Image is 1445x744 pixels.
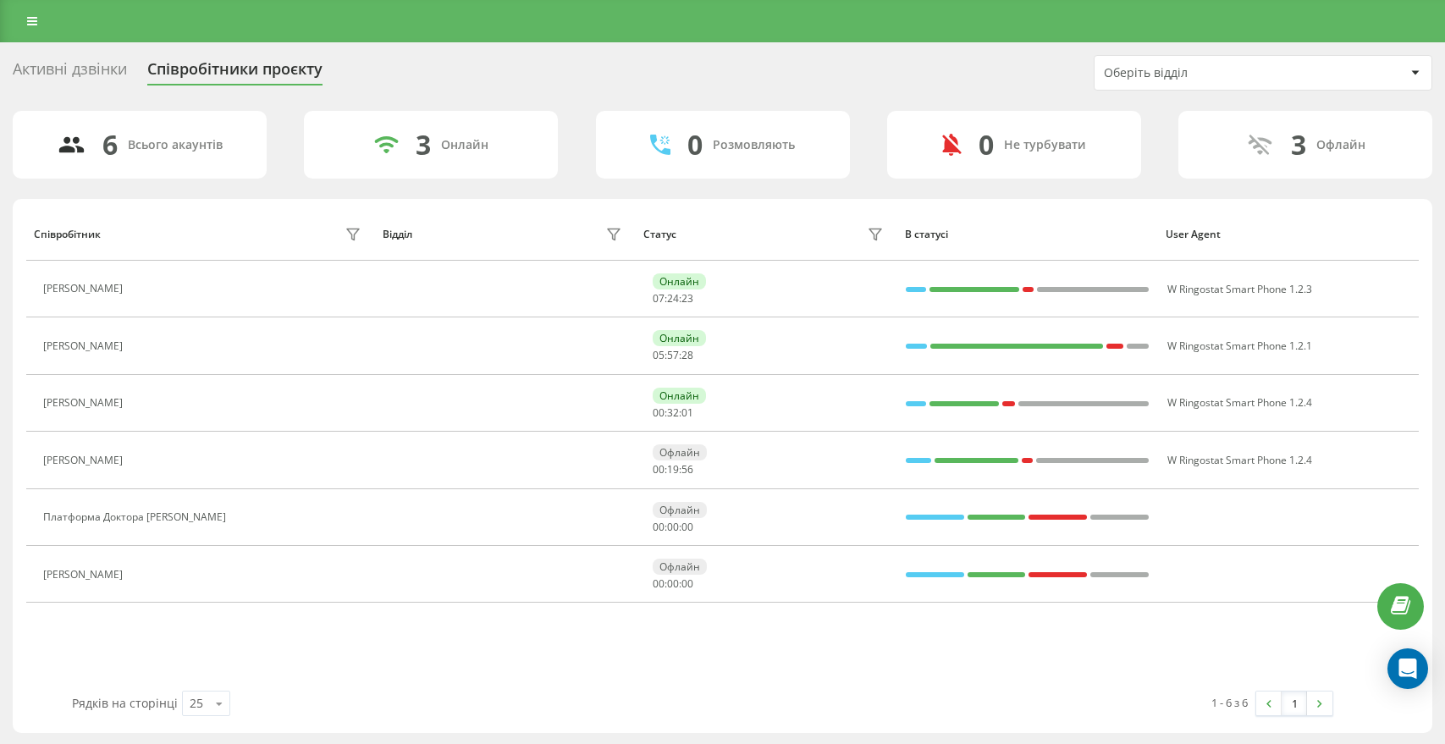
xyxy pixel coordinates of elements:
div: Співробітник [34,229,101,240]
div: Офлайн [653,502,707,518]
div: 3 [1291,129,1306,161]
span: 19 [667,462,679,477]
span: 00 [681,576,693,591]
a: 1 [1282,692,1307,715]
div: Онлайн [653,273,706,289]
span: 00 [653,405,665,420]
div: Офлайн [653,444,707,460]
div: User Agent [1166,229,1411,240]
div: 3 [416,129,431,161]
div: [PERSON_NAME] [43,569,127,581]
span: 00 [653,520,665,534]
div: Всього акаунтів [128,138,223,152]
div: Співробітники проєкту [147,60,323,86]
div: Платформа Доктора [PERSON_NAME] [43,511,230,523]
span: 00 [667,576,679,591]
div: Онлайн [441,138,488,152]
div: Онлайн [653,330,706,346]
span: 28 [681,348,693,362]
span: 07 [653,291,665,306]
span: W Ringostat Smart Phone 1.2.4 [1167,453,1312,467]
div: 0 [687,129,703,161]
span: W Ringostat Smart Phone 1.2.4 [1167,395,1312,410]
div: В статусі [905,229,1150,240]
span: 56 [681,462,693,477]
div: Активні дзвінки [13,60,127,86]
div: Не турбувати [1004,138,1086,152]
div: Оберіть відділ [1104,66,1306,80]
div: 6 [102,129,118,161]
div: Офлайн [653,559,707,575]
div: [PERSON_NAME] [43,397,127,409]
div: 0 [979,129,994,161]
span: 00 [653,462,665,477]
div: : : [653,293,693,305]
div: 1 - 6 з 6 [1211,694,1248,711]
div: Статус [643,229,676,240]
div: : : [653,578,693,590]
div: Open Intercom Messenger [1387,648,1428,689]
div: : : [653,350,693,361]
span: Рядків на сторінці [72,695,178,711]
div: Офлайн [1316,138,1365,152]
div: [PERSON_NAME] [43,455,127,466]
div: : : [653,521,693,533]
span: 57 [667,348,679,362]
div: : : [653,407,693,419]
span: 24 [667,291,679,306]
div: : : [653,464,693,476]
span: 23 [681,291,693,306]
div: [PERSON_NAME] [43,340,127,352]
div: Онлайн [653,388,706,404]
span: 32 [667,405,679,420]
div: [PERSON_NAME] [43,283,127,295]
div: Відділ [383,229,412,240]
span: 05 [653,348,665,362]
span: W Ringostat Smart Phone 1.2.1 [1167,339,1312,353]
div: 25 [190,695,203,712]
div: Розмовляють [713,138,795,152]
span: 01 [681,405,693,420]
span: 00 [653,576,665,591]
span: 00 [667,520,679,534]
span: 00 [681,520,693,534]
span: W Ringostat Smart Phone 1.2.3 [1167,282,1312,296]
